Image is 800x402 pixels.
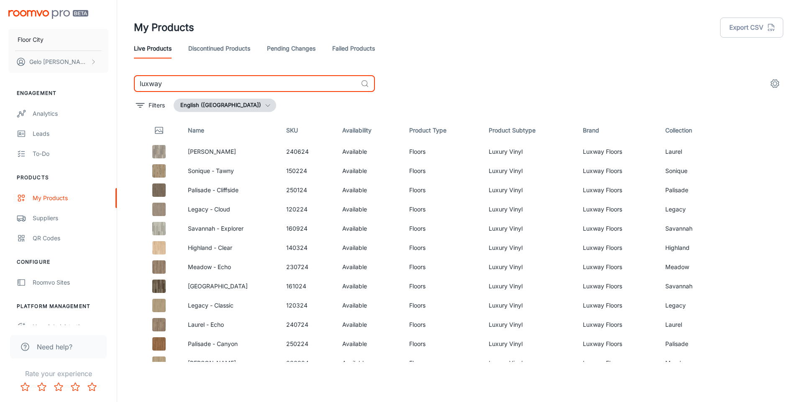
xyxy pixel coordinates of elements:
[659,334,727,354] td: Palisade
[576,161,659,181] td: Luxway Floors
[403,334,482,354] td: Floors
[134,20,194,35] h1: My Products
[659,238,727,257] td: Highland
[279,200,336,219] td: 120224
[576,296,659,315] td: Luxway Floors
[67,379,84,395] button: Rate 4 star
[659,257,727,277] td: Meadow
[336,219,403,238] td: Available
[482,238,577,257] td: Luxury Vinyl
[403,277,482,296] td: Floors
[336,181,403,200] td: Available
[403,200,482,219] td: Floors
[188,282,248,290] a: [GEOGRAPHIC_DATA]
[659,219,727,238] td: Savannah
[403,238,482,257] td: Floors
[336,334,403,354] td: Available
[134,99,167,112] button: filter
[659,296,727,315] td: Legacy
[8,29,108,51] button: Floor City
[188,148,236,155] a: [PERSON_NAME]
[188,359,236,366] a: [PERSON_NAME]
[576,277,659,296] td: Luxway Floors
[279,161,336,181] td: 150224
[279,315,336,334] td: 240724
[336,142,403,161] td: Available
[267,38,315,59] a: Pending Changes
[33,234,108,243] div: QR Codes
[336,257,403,277] td: Available
[336,277,403,296] td: Available
[720,18,783,38] button: Export CSV
[482,161,577,181] td: Luxury Vinyl
[29,57,88,66] p: Gelo [PERSON_NAME]
[482,354,577,373] td: Luxury Vinyl
[659,354,727,373] td: Meadow
[188,244,232,251] a: Highland - Clear
[18,35,44,44] p: Floor City
[403,354,482,373] td: Floors
[188,263,231,270] a: Meadow - Echo
[336,119,403,142] th: Availability
[33,379,50,395] button: Rate 2 star
[33,193,108,203] div: My Products
[37,342,72,352] span: Need help?
[403,142,482,161] td: Floors
[188,167,234,174] a: Sonique - Tawny
[188,321,224,328] a: Laurel - Echo
[336,315,403,334] td: Available
[188,225,244,232] a: Savannah - Explorer
[482,296,577,315] td: Luxury Vinyl
[134,38,172,59] a: Live Products
[403,315,482,334] td: Floors
[576,257,659,277] td: Luxway Floors
[188,186,238,193] a: Palisade - Cliffside
[576,334,659,354] td: Luxway Floors
[174,99,276,112] button: English ([GEOGRAPHIC_DATA])
[659,142,727,161] td: Laurel
[403,257,482,277] td: Floors
[336,296,403,315] td: Available
[576,181,659,200] td: Luxway Floors
[279,238,336,257] td: 140324
[7,369,110,379] p: Rate your experience
[279,354,336,373] td: 230824
[576,142,659,161] td: Luxway Floors
[188,38,250,59] a: Discontinued Products
[576,354,659,373] td: Luxway Floors
[33,149,108,158] div: To-do
[33,278,108,287] div: Roomvo Sites
[33,129,108,138] div: Leads
[659,200,727,219] td: Legacy
[33,322,108,331] div: User Administration
[482,119,577,142] th: Product Subtype
[659,161,727,181] td: Sonique
[403,296,482,315] td: Floors
[336,354,403,373] td: Available
[659,277,727,296] td: Savannah
[33,109,108,118] div: Analytics
[154,125,164,135] svg: Thumbnail
[279,257,336,277] td: 230724
[659,315,727,334] td: Laurel
[482,200,577,219] td: Luxury Vinyl
[403,119,482,142] th: Product Type
[403,219,482,238] td: Floors
[767,75,783,92] button: settings
[279,119,336,142] th: SKU
[181,119,279,142] th: Name
[659,181,727,200] td: Palisade
[332,38,375,59] a: Failed Products
[84,379,100,395] button: Rate 5 star
[188,302,233,309] a: Legacy - Classic
[336,161,403,181] td: Available
[8,51,108,73] button: Gelo [PERSON_NAME]
[576,315,659,334] td: Luxway Floors
[279,277,336,296] td: 161024
[482,181,577,200] td: Luxury Vinyl
[149,101,165,110] p: Filters
[403,181,482,200] td: Floors
[188,206,230,213] a: Legacy - Cloud
[8,10,88,19] img: Roomvo PRO Beta
[659,119,727,142] th: Collection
